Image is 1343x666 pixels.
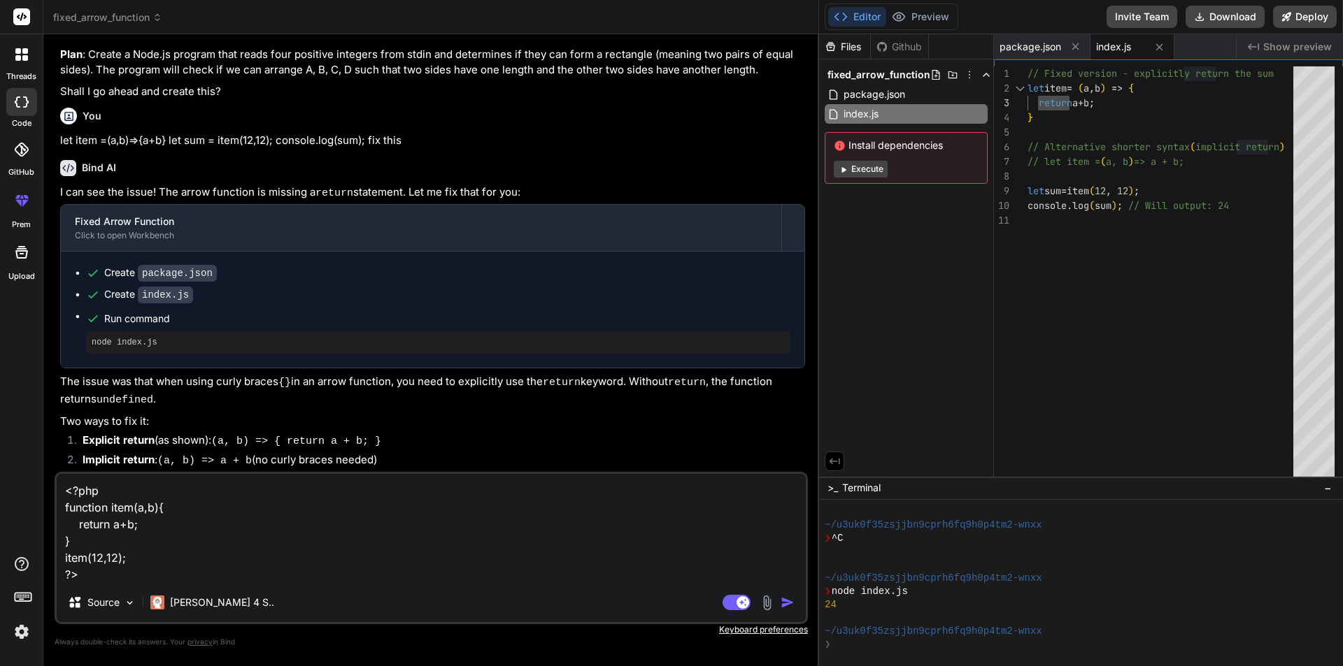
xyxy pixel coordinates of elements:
strong: Implicit return [83,453,155,466]
span: ; [1089,96,1095,109]
div: 11 [994,213,1009,228]
code: undefined [97,394,153,406]
li: (as shown): [71,433,805,452]
span: + [1078,96,1083,109]
p: Always double-check its answers. Your in Bind [55,635,808,649]
span: sum [1044,184,1061,197]
div: 1 [994,66,1009,81]
span: // Will output: 24 [1128,199,1229,212]
span: ) [1111,199,1117,212]
img: icon [781,595,795,609]
span: return [1039,96,1072,109]
span: a [1072,96,1078,109]
span: ❯ [825,638,832,651]
p: let item =(a,b)=>{a+b} let sum = item(12,12); console.log(sum); fix this [60,133,805,149]
button: Invite Team [1107,6,1177,28]
code: {} [278,377,291,389]
button: Deploy [1273,6,1337,28]
span: node index.js [832,585,908,598]
span: index.js [1096,40,1131,54]
span: // Alternative shorter syntax [1028,140,1190,153]
span: item [1044,82,1067,94]
div: 3 [994,96,1009,110]
span: ❯ [825,532,832,545]
span: ) [1100,82,1106,94]
span: b [1095,82,1100,94]
span: 12 [1117,184,1128,197]
span: item [1067,184,1089,197]
button: Preview [886,7,955,27]
div: 8 [994,169,1009,184]
label: GitHub [8,166,34,178]
p: Two ways to fix it: [60,414,805,430]
span: let [1028,82,1044,94]
div: 6 [994,140,1009,154]
label: code [12,117,31,129]
div: Click to open Workbench [75,230,767,241]
button: Execute [834,161,888,178]
span: ) [1128,184,1134,197]
span: let [1028,184,1044,197]
code: (a, b) => { return a + b; } [211,435,381,447]
span: ^C [832,532,844,545]
img: settings [10,620,34,644]
textarea: <?php function item(a,b){ return a+b; } item(12,12); ?> [57,474,806,583]
p: [PERSON_NAME] 4 S.. [170,595,274,609]
div: 2 [994,81,1009,96]
span: Show preview [1263,40,1332,54]
div: 10 [994,198,1009,213]
span: package.json [1000,40,1061,54]
span: => a + b; [1134,155,1184,168]
span: ~/u3uk0f35zsjjbn9cprh6fq9h0p4tm2-wnxx [825,625,1042,638]
button: − [1321,477,1335,499]
span: fixed_arrow_function [827,68,930,82]
span: = [1061,184,1067,197]
span: // Fixed version - explicitly return the sum [1028,67,1274,80]
span: implicit return [1195,140,1279,153]
span: ❯ [825,585,832,598]
h6: You [83,109,101,123]
button: Download [1186,6,1265,28]
p: Shall I go ahead and create this? [60,84,805,100]
span: >_ [827,481,838,495]
span: ) [1279,140,1285,153]
div: 9 [994,184,1009,198]
pre: node index.js [92,337,785,348]
p: I can see the issue! The arrow function is missing a statement. Let me fix that for you: [60,184,805,202]
div: 4 [994,110,1009,125]
div: Fixed Arrow Function [75,215,767,229]
p: The issue was that when using curly braces in an arrow function, you need to explicitly use the k... [60,374,805,408]
span: , [1089,82,1095,94]
div: 7 [994,154,1009,169]
span: ( [1190,140,1195,153]
h6: Bind AI [82,161,116,175]
span: ~/u3uk0f35zsjjbn9cprh6fq9h0p4tm2-wnxx [825,572,1042,585]
div: Create [104,266,217,280]
div: Files [819,40,870,54]
span: fixed_arrow_function [53,10,162,24]
span: { [1128,82,1134,94]
span: index.js [842,106,880,122]
span: a [1083,82,1089,94]
code: return [543,377,581,389]
code: return [668,377,706,389]
span: Install dependencies [834,138,979,152]
button: Fixed Arrow FunctionClick to open Workbench [61,205,781,251]
strong: Explicit return [83,433,155,447]
p: : Create a Node.js program that reads four positive integers from stdin and determines if they ca... [60,47,805,78]
span: , [1106,184,1111,197]
span: 12 [1095,184,1106,197]
div: 5 [994,125,1009,140]
code: return [315,187,353,199]
span: ) [1128,155,1134,168]
span: ; [1117,199,1123,212]
li: : (no curly braces needed) [71,452,805,472]
p: Keyboard preferences [55,624,808,635]
code: (a, b) => a + b [157,455,252,467]
p: Source [87,595,120,609]
label: Upload [8,270,35,282]
div: Github [871,40,928,54]
div: Create [104,287,193,302]
button: Editor [828,7,886,27]
span: ~/u3uk0f35zsjjbn9cprh6fq9h0p4tm2-wnxx [825,519,1042,532]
